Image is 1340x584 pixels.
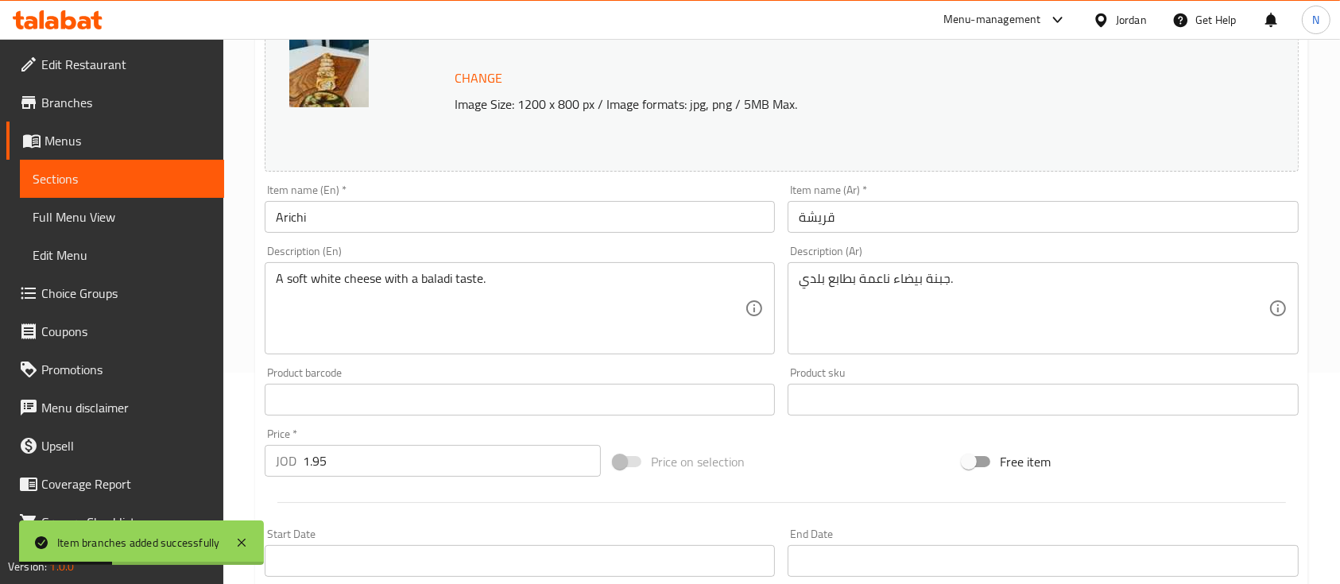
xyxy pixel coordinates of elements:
div: Item branches added successfully [57,534,219,551]
a: Menu disclaimer [6,389,224,427]
input: Enter name Ar [788,201,1298,233]
span: Promotions [41,360,211,379]
a: Coverage Report [6,465,224,503]
a: Sections [20,160,224,198]
a: Coupons [6,312,224,350]
div: Menu-management [943,10,1041,29]
input: Enter name En [265,201,775,233]
span: Choice Groups [41,284,211,303]
span: Price on selection [651,452,745,471]
span: Edit Menu [33,246,211,265]
span: N [1312,11,1319,29]
input: Please enter product barcode [265,384,775,416]
input: Please enter price [303,445,601,477]
span: 1.0.0 [49,556,74,577]
span: Coverage Report [41,474,211,493]
a: Edit Menu [20,236,224,274]
a: Full Menu View [20,198,224,236]
a: Choice Groups [6,274,224,312]
span: Menu disclaimer [41,398,211,417]
span: Edit Restaurant [41,55,211,74]
p: Image Size: 1200 x 800 px / Image formats: jpg, png / 5MB Max. [448,95,1187,114]
input: Please enter product sku [788,384,1298,416]
span: Menus [45,131,211,150]
span: Full Menu View [33,207,211,226]
span: Coupons [41,322,211,341]
span: Upsell [41,436,211,455]
span: Sections [33,169,211,188]
a: Branches [6,83,224,122]
textarea: A soft white cheese with a baladi taste. [276,271,745,346]
a: Promotions [6,350,224,389]
span: Version: [8,556,47,577]
a: Grocery Checklist [6,503,224,541]
button: Change [448,62,509,95]
p: JOD [276,451,296,470]
span: Branches [41,93,211,112]
span: Grocery Checklist [41,512,211,532]
textarea: جبنة بيضاء ناعمة بطابع بلدي. [799,271,1268,346]
span: Free item [1000,452,1051,471]
div: Jordan [1116,11,1147,29]
a: Menus [6,122,224,160]
span: Change [455,67,502,90]
img: WhatsApp_Image_20250717_a638883410245761706.jpeg [289,28,369,107]
a: Upsell [6,427,224,465]
a: Edit Restaurant [6,45,224,83]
